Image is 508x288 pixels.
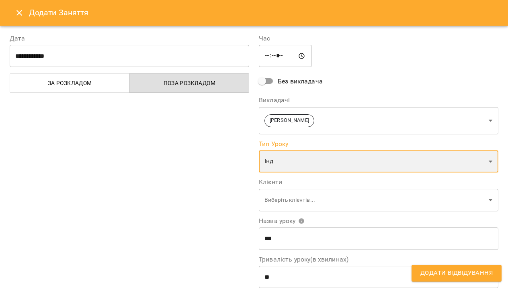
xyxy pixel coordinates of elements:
span: Поза розкладом [135,78,245,88]
span: Без викладача [278,77,323,86]
div: [PERSON_NAME] [259,107,498,134]
span: Додати Відвідування [420,268,493,278]
label: Тип Уроку [259,141,498,147]
label: Викладачі [259,97,498,103]
span: За розкладом [15,78,125,88]
button: Поза розкладом [129,73,250,93]
div: Виберіть клієнтів... [259,189,498,211]
label: Час [259,35,498,42]
span: [PERSON_NAME] [265,117,314,124]
button: Додати Відвідування [412,265,502,282]
label: Дата [10,35,249,42]
div: Інд [259,150,498,173]
p: Виберіть клієнтів... [264,196,485,204]
span: Назва уроку [259,218,305,224]
label: Клієнти [259,179,498,185]
button: За розкладом [10,73,130,93]
svg: Вкажіть назву уроку або виберіть клієнтів [298,218,305,224]
h6: Додати Заняття [29,6,498,19]
button: Close [10,3,29,22]
label: Тривалість уроку(в хвилинах) [259,256,498,263]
